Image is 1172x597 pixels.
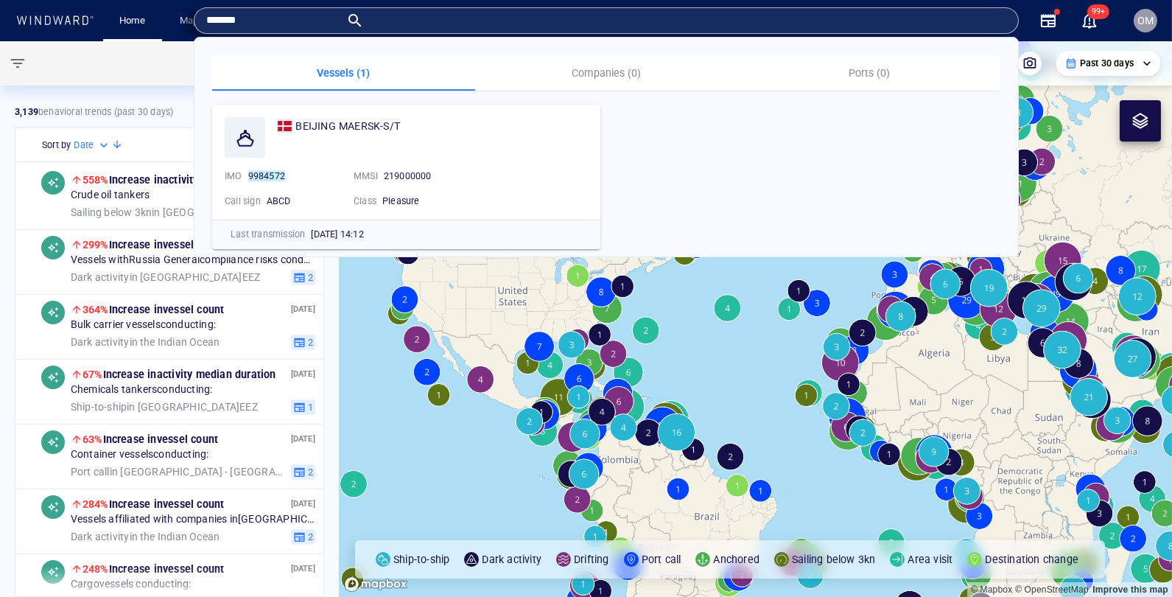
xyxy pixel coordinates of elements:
p: MMSI [354,170,378,183]
span: Sailing below 3kn [71,206,152,217]
span: 284% [83,498,109,510]
mark: 9984572 [248,170,285,181]
span: in [GEOGRAPHIC_DATA] - [GEOGRAPHIC_DATA] Port [71,465,285,478]
div: Past 30 days [1065,57,1151,70]
p: Anchored [713,551,759,568]
span: Dark activity [71,530,130,542]
p: behavioral trends (Past 30 days) [15,105,173,119]
p: Dark activity [482,551,541,568]
p: Companies (0) [484,64,729,82]
span: 558% [83,174,109,186]
a: Map [174,8,209,34]
p: Ship-to-ship [393,551,449,568]
div: Pleasure [382,195,471,208]
iframe: Chat [1109,531,1161,586]
span: 2 [306,530,313,543]
strong: 3,139 [15,106,38,117]
p: [DATE] [291,432,315,446]
span: Ship-to-ship [71,400,127,412]
p: Vessels (1) [221,64,466,82]
div: Date [74,138,111,153]
span: ABCD [267,195,291,206]
a: Map feedback [1092,584,1168,595]
button: Map [168,8,215,34]
span: Increase in vessel count [83,239,224,251]
span: 1 [306,400,313,413]
h6: Date [74,138,94,153]
span: 2 [306,465,313,478]
button: OM [1131,6,1160,35]
p: Ports (0) [746,64,992,82]
a: Home [114,8,152,34]
span: Dark activity [71,335,130,347]
span: Increase in activity median duration [83,174,282,186]
span: 248% [83,563,109,575]
button: 2 [291,464,315,480]
span: in the Indian Ocean [71,335,220,349]
span: Increase in vessel count [83,563,224,575]
a: OpenStreetMap [1015,584,1089,595]
span: BEIJING MAERSK-S/T [295,120,401,132]
span: Crude oil tankers [71,189,150,202]
span: Container vessels conducting: [71,448,209,461]
p: [DATE] [291,302,315,316]
span: in [GEOGRAPHIC_DATA] EEZ [71,400,258,413]
span: 364% [83,304,109,315]
a: Mapbox [971,584,1012,595]
span: in the Indian Ocean [71,530,220,543]
button: 2 [291,334,315,350]
span: 219000000 [384,170,432,181]
span: Chemicals tankers conducting: [71,383,213,397]
span: Increase in vessel count [83,433,218,445]
p: Sailing below 3kn [792,551,875,568]
p: [DATE] [291,367,315,381]
span: BEIJING MAERSK-S/T [295,117,401,135]
p: IMO [225,170,242,183]
span: in [GEOGRAPHIC_DATA] EEZ [71,206,283,219]
p: Destination change [985,551,1078,568]
p: Class [354,195,376,208]
span: in [GEOGRAPHIC_DATA] EEZ [71,270,260,284]
span: Increase in activity median duration [83,369,276,380]
p: Drifting [574,551,609,568]
p: Port call [642,551,681,568]
span: Bulk carrier vessels conducting: [71,318,216,332]
span: 63% [83,433,103,445]
span: 2 [306,335,313,349]
span: 67% [83,369,103,380]
span: 99+ [1087,4,1109,19]
span: 299% [83,239,109,251]
span: Vessels affiliated with companies in [GEOGRAPHIC_DATA] conducting: [71,513,315,526]
div: Notification center [1081,12,1098,29]
button: 1 [291,399,315,415]
p: Past 30 days [1080,57,1134,70]
p: [DATE] [291,497,315,511]
button: Home [109,8,156,34]
span: OM [1137,15,1154,27]
a: BEIJING MAERSK-S/T [277,117,401,135]
span: 2 [306,270,313,284]
span: Increase in vessel count [83,304,224,315]
span: Dark activity [71,270,130,282]
p: Last transmission [231,228,305,241]
p: [DATE] [291,562,315,576]
span: Port call [71,465,110,477]
h6: Sort by [42,138,71,153]
button: 2 [291,528,315,545]
button: 2 [291,269,315,285]
span: [DATE] 14:12 [311,228,363,240]
p: Call sign [225,195,261,208]
span: Vessels with Russia General compliance risks conducting: [71,254,315,267]
p: Area visit [908,551,952,568]
button: 99+ [1072,3,1107,38]
a: Mapbox logo [343,576,408,593]
canvas: Map [339,41,1172,597]
span: Increase in vessel count [83,498,224,510]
